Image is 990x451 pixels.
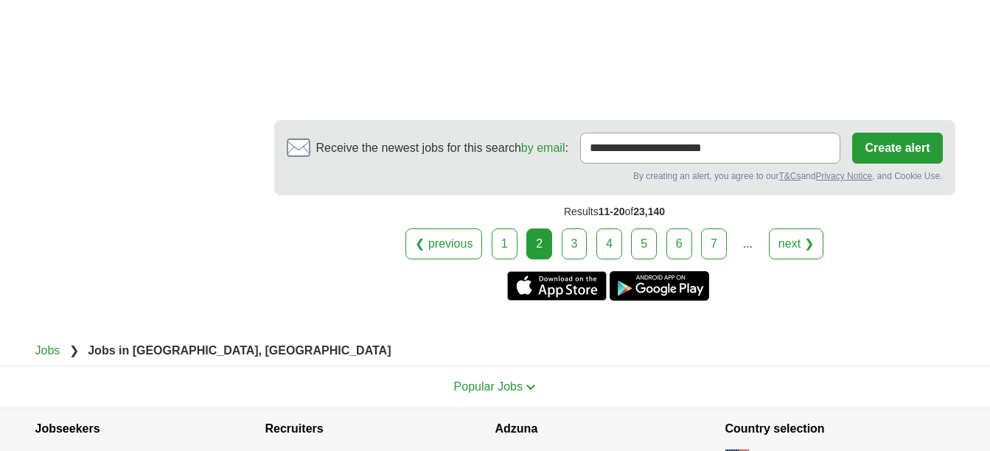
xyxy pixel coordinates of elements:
a: by email [521,141,565,154]
a: 7 [701,228,727,259]
div: 2 [526,228,552,259]
a: 3 [562,228,588,259]
a: Jobs [35,344,60,357]
div: ... [733,229,762,259]
span: Receive the newest jobs for this search : [316,139,568,157]
a: 4 [596,228,622,259]
a: 1 [492,228,517,259]
div: Results of [274,195,955,228]
a: Get the iPhone app [507,271,607,301]
h4: Country selection [725,408,955,450]
a: 6 [666,228,692,259]
span: Popular Jobs [454,380,523,393]
span: ❯ [69,344,79,357]
span: 11-20 [599,206,625,217]
strong: Jobs in [GEOGRAPHIC_DATA], [GEOGRAPHIC_DATA] [88,344,391,357]
a: 5 [631,228,657,259]
div: By creating an alert, you agree to our and , and Cookie Use. [287,169,943,183]
a: Get the Android app [610,271,709,301]
button: Create alert [852,133,942,164]
a: ❮ previous [405,228,482,259]
a: T&Cs [778,171,801,181]
span: 23,140 [633,206,665,217]
a: next ❯ [769,228,823,259]
a: Privacy Notice [815,171,872,181]
img: toggle icon [526,384,536,391]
